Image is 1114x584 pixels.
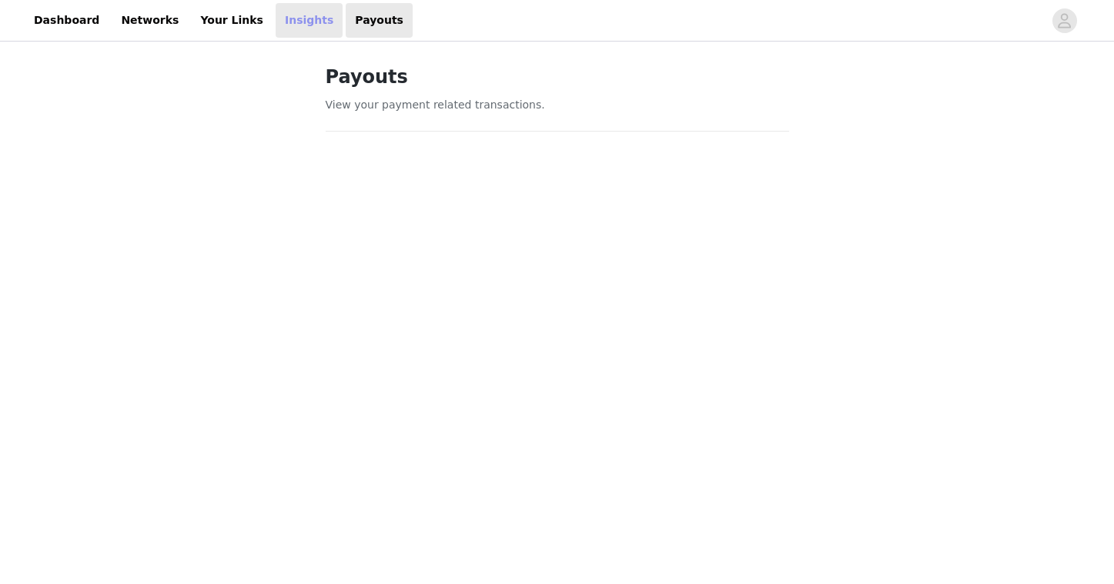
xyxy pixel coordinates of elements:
p: View your payment related transactions. [326,97,789,113]
h1: Payouts [326,63,789,91]
a: Your Links [191,3,273,38]
a: Payouts [346,3,413,38]
a: Networks [112,3,188,38]
div: avatar [1057,8,1072,33]
a: Insights [276,3,343,38]
a: Dashboard [25,3,109,38]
